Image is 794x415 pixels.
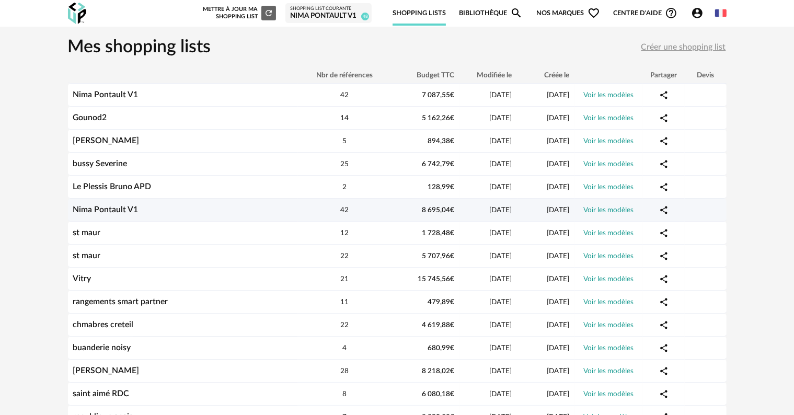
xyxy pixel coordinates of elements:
button: Créer une shopping list [641,38,727,57]
a: saint aimé RDC [73,389,129,398]
span: € [451,229,455,237]
a: Voir les modèles [584,275,634,283]
span: Share Variant icon [659,182,669,191]
span: [DATE] [490,390,512,398]
span: 22 [341,252,349,260]
a: Voir les modèles [584,183,634,191]
span: 11 [341,298,349,306]
a: st maur [73,228,101,237]
span: Share Variant icon [659,297,669,306]
a: Voir les modèles [584,344,634,352]
span: 12 [341,229,349,237]
img: fr [715,7,727,19]
span: Share Variant icon [659,343,669,352]
a: Vitry [73,274,91,283]
a: Voir les modèles [584,390,634,398]
span: 28 [341,367,349,375]
span: Heart Outline icon [588,7,600,19]
span: € [451,298,455,306]
span: Help Circle Outline icon [665,7,677,19]
img: OXP [68,3,86,24]
a: buanderie noisy [73,343,131,352]
span: [DATE] [490,367,512,375]
span: € [451,252,455,260]
a: Shopping List courante Nima Pontault V1 48 [290,6,367,21]
span: [DATE] [490,114,512,122]
span: Share Variant icon [659,113,669,122]
span: 48 [361,13,369,20]
span: € [451,91,455,99]
a: Voir les modèles [584,91,634,99]
a: bussy Severine [73,159,128,168]
span: [DATE] [490,91,512,99]
span: [DATE] [490,137,512,145]
span: [DATE] [547,229,570,237]
span: € [451,114,455,122]
a: Voir les modèles [584,252,634,260]
span: 680,99 [428,344,455,352]
span: 5 [343,137,347,145]
div: Shopping List courante [290,6,367,12]
span: [DATE] [547,160,570,168]
span: 8 218,02 [422,367,455,375]
span: Share Variant icon [659,228,669,237]
a: Shopping Lists [393,1,446,26]
div: Partager [643,71,685,79]
span: 5 162,26 [422,114,455,122]
span: 22 [341,321,349,329]
a: Voir les modèles [584,367,634,375]
div: Modifiée le [460,71,517,79]
a: Nima Pontault V1 [73,205,139,214]
span: [DATE] [490,321,512,329]
a: Nima Pontault V1 [73,90,139,99]
span: [DATE] [547,91,570,99]
span: Account Circle icon [691,7,704,19]
span: [DATE] [547,344,570,352]
span: [DATE] [490,252,512,260]
span: € [451,367,455,375]
a: Voir les modèles [584,114,634,122]
span: [DATE] [547,137,570,145]
a: Gounod2 [73,113,107,122]
div: Nbr de références [298,71,392,79]
span: 4 [343,344,347,352]
a: Voir les modèles [584,206,634,214]
span: Centre d'aideHelp Circle Outline icon [613,7,677,19]
span: Account Circle icon [691,7,708,19]
span: [DATE] [547,252,570,260]
span: Share Variant icon [659,136,669,145]
span: 894,38 [428,137,455,145]
span: 5 707,96 [422,252,455,260]
span: [DATE] [547,275,570,283]
a: [PERSON_NAME] [73,136,140,145]
span: € [451,183,455,191]
a: st maur [73,251,101,260]
span: Nos marques [536,1,600,26]
span: [DATE] [547,390,570,398]
span: 6 742,79 [422,160,455,168]
span: 8 695,04 [422,206,455,214]
span: [DATE] [547,114,570,122]
span: [DATE] [547,206,570,214]
a: Voir les modèles [584,137,634,145]
a: Le Plessis Bruno APD [73,182,152,191]
span: 25 [341,160,349,168]
span: [DATE] [547,183,570,191]
div: Budget TTC [392,71,460,79]
span: € [451,321,455,329]
span: 4 619,88 [422,321,455,329]
span: Share Variant icon [659,90,669,99]
span: Share Variant icon [659,320,669,329]
span: 8 [343,390,347,398]
a: rangements smart partner [73,297,168,306]
span: [DATE] [490,183,512,191]
h1: Mes shopping lists [68,36,211,59]
a: Voir les modèles [584,321,634,329]
span: 479,89 [428,298,455,306]
div: Nima Pontault V1 [290,11,367,21]
div: Créée le [517,71,575,79]
span: € [451,275,455,283]
a: chmabres creteil [73,320,134,329]
span: 21 [341,275,349,283]
span: [DATE] [490,344,512,352]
